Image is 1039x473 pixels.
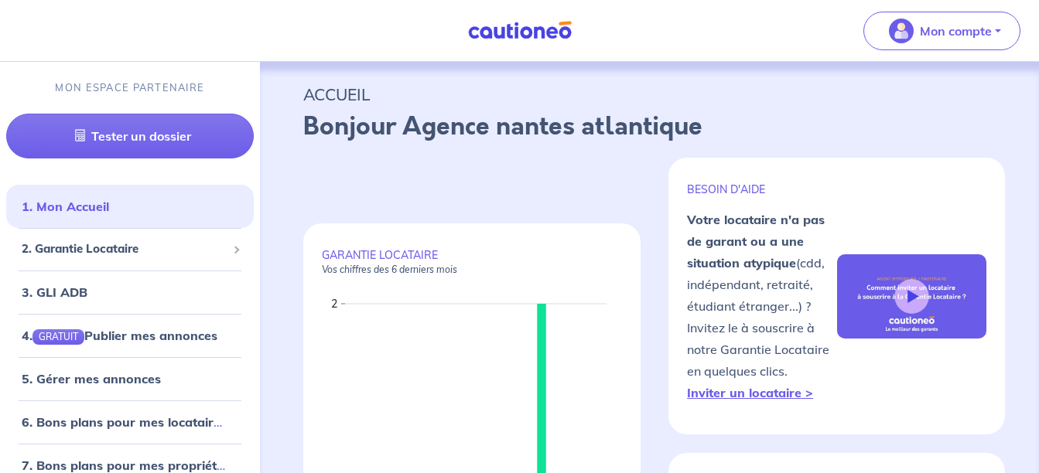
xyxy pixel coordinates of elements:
p: ACCUEIL [303,80,996,108]
p: Mon compte [920,22,992,40]
span: 2. Garantie Locataire [22,240,227,258]
p: (cdd, indépendant, retraité, étudiant étranger...) ? Invitez le à souscrire à notre Garantie Loca... [687,209,836,403]
a: 6. Bons plans pour mes locataires [22,414,227,430]
p: BESOIN D'AIDE [687,182,836,196]
text: 2 [331,297,337,311]
div: 5. Gérer mes annonces [6,363,254,394]
div: 4.GRATUITPublier mes annonces [6,320,254,351]
div: 6. Bons plans pour mes locataires [6,407,254,437]
img: Cautioneo [462,21,578,40]
a: 5. Gérer mes annonces [22,371,161,386]
a: 3. GLI ADB [22,284,87,300]
em: Vos chiffres des 6 derniers mois [322,264,457,275]
a: Inviter un locataire > [687,385,813,400]
div: 1. Mon Accueil [6,191,254,222]
button: illu_account_valid_menu.svgMon compte [863,12,1020,50]
a: Tester un dossier [6,114,254,158]
p: GARANTIE LOCATAIRE [322,248,622,276]
div: 2. Garantie Locataire [6,234,254,264]
a: 4.GRATUITPublier mes annonces [22,328,217,343]
p: Bonjour Agence nantes atlantique [303,108,996,145]
a: 7. Bons plans pour mes propriétaires [22,458,246,473]
img: illu_account_valid_menu.svg [889,19,914,43]
p: MON ESPACE PARTENAIRE [55,80,204,95]
div: 3. GLI ADB [6,277,254,308]
strong: Votre locataire n'a pas de garant ou a une situation atypique [687,212,825,271]
img: video-gli-new-none.jpg [837,254,986,339]
a: 1. Mon Accueil [22,199,109,214]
